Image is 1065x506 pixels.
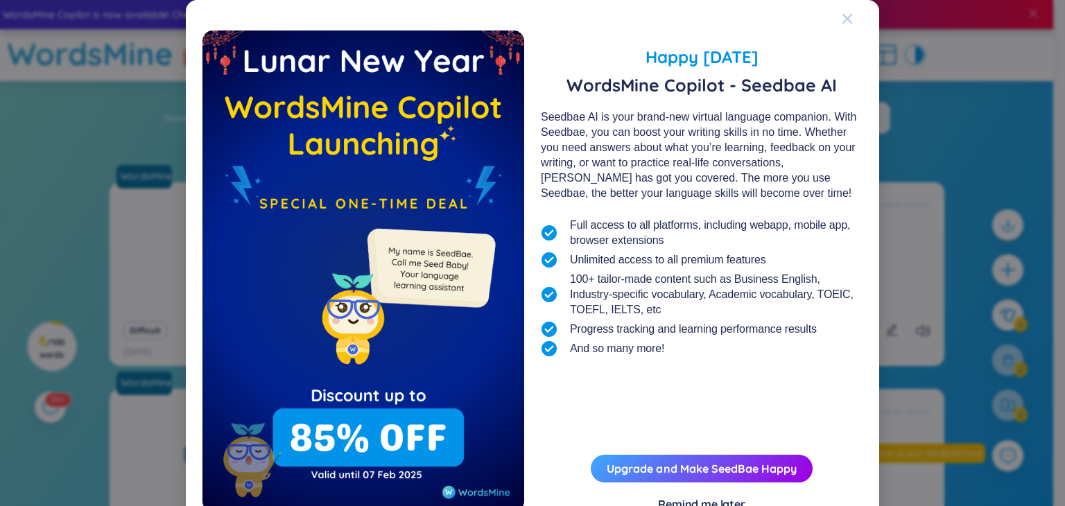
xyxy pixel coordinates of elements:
[570,218,863,248] span: Full access to all platforms, including webapp, mobile app, browser extensions
[541,75,863,96] span: WordsMine Copilot - Seedbae AI
[607,462,797,476] a: Upgrade and Make SeedBae Happy
[591,455,813,482] button: Upgrade and Make SeedBae Happy
[541,44,863,69] span: Happy [DATE]
[570,252,766,268] span: Unlimited access to all premium features
[541,110,863,201] div: Seedbae AI is your brand-new virtual language companion. With Seedbae, you can boost your writing...
[361,200,499,338] img: minionSeedbaeMessage.35ffe99e.png
[570,341,664,356] span: And so many more!
[570,322,817,337] span: Progress tracking and learning performance results
[570,272,863,317] span: 100+ tailor-made content such as Business English, Industry-specific vocabulary, Academic vocabul...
